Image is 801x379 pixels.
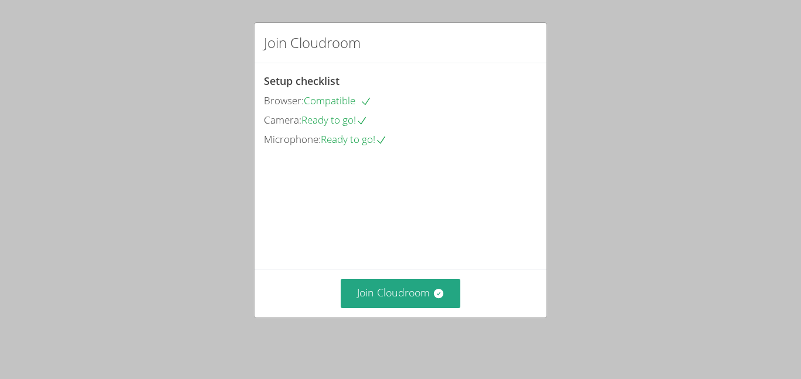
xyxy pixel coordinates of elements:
[341,279,461,308] button: Join Cloudroom
[264,94,304,107] span: Browser:
[264,32,361,53] h2: Join Cloudroom
[304,94,372,107] span: Compatible
[264,132,321,146] span: Microphone:
[264,74,340,88] span: Setup checklist
[301,113,368,127] span: Ready to go!
[321,132,387,146] span: Ready to go!
[264,113,301,127] span: Camera:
